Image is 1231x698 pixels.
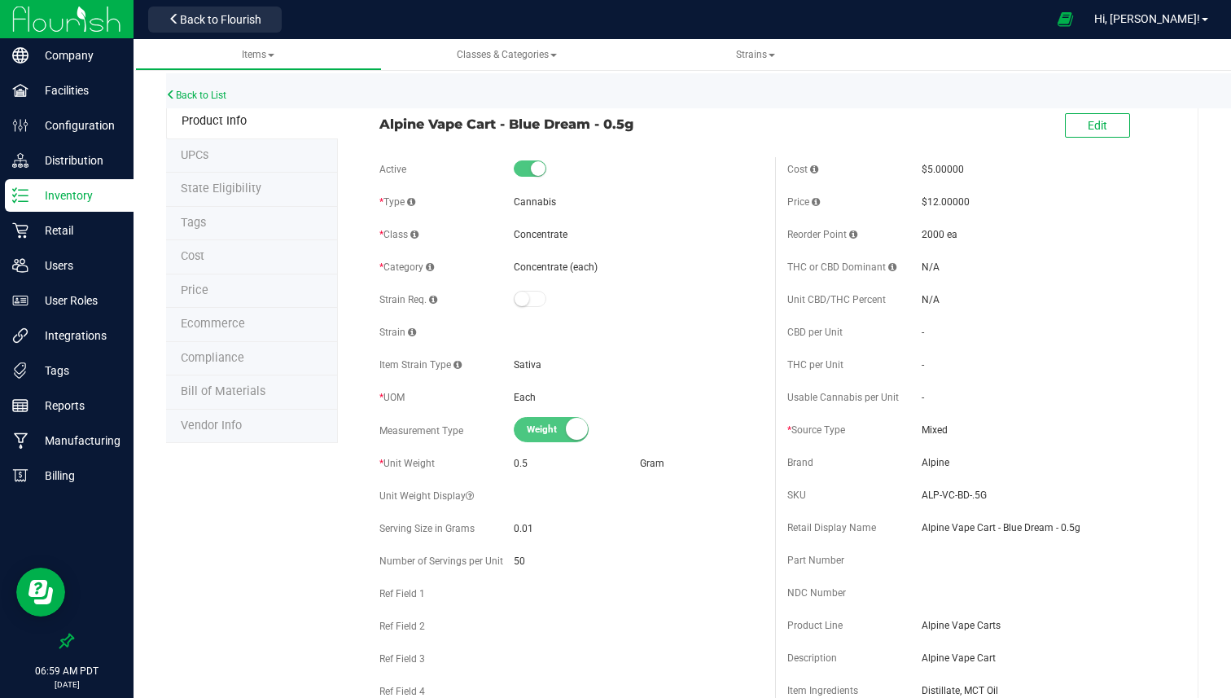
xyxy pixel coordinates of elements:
inline-svg: Facilities [12,82,28,99]
span: 0.5 [514,458,528,469]
inline-svg: Users [12,257,28,274]
span: Cannabis [514,196,556,208]
span: Price [181,283,208,297]
span: Alpine [922,455,1171,470]
span: Retail Display Name [787,522,876,533]
span: Cost [181,249,204,263]
span: Distillate, MCT Oil [922,683,1171,698]
span: Alpine Vape Cart - Blue Dream - 0.5g [379,114,763,134]
p: Retail [28,221,126,240]
span: Brand [787,457,813,468]
inline-svg: Reports [12,397,28,414]
p: Facilities [28,81,126,100]
inline-svg: Company [12,47,28,64]
span: Edit [1088,119,1107,132]
span: Compliance [181,351,244,365]
span: - [922,392,924,403]
p: Reports [28,396,126,415]
p: Billing [28,466,126,485]
span: N/A [922,261,940,273]
span: 50 [514,554,763,568]
span: ALP-VC-BD-.5G [922,488,1171,503]
span: Alpine Vape Cart [922,651,1171,665]
p: Integrations [28,326,126,345]
span: Vendor Info [181,419,242,432]
span: CBD per Unit [787,327,843,338]
span: Gram [640,458,664,469]
p: Distribution [28,151,126,170]
span: Strain [379,327,416,338]
span: Measurement Type [379,425,463,437]
span: Sativa [514,359,541,371]
span: Ref Field 1 [379,588,425,599]
span: Items [242,49,274,60]
span: Item Strain Type [379,359,462,371]
span: - [922,359,924,371]
span: Strain Req. [379,294,437,305]
p: 06:59 AM PDT [7,664,126,678]
span: 0.01 [514,521,763,536]
span: Serving Size in Grams [379,523,475,534]
span: NDC Number [787,587,846,599]
inline-svg: Tags [12,362,28,379]
span: Mixed [922,423,1171,437]
span: Price [787,196,820,208]
span: Tag [181,216,206,230]
a: Back to List [166,90,226,101]
span: Tag [181,148,208,162]
span: Unit Weight [379,458,435,469]
label: Pin the sidebar to full width on large screens [59,633,75,649]
iframe: Resource center [16,568,65,617]
span: Concentrate [514,229,567,240]
span: SKU [787,489,806,501]
inline-svg: Billing [12,468,28,484]
span: Strains [736,49,775,60]
span: Description [787,652,837,664]
p: Configuration [28,116,126,135]
span: Ecommerce [181,317,245,331]
span: Hi, [PERSON_NAME]! [1094,12,1200,25]
span: Unit CBD/THC Percent [787,294,886,305]
p: Tags [28,361,126,380]
p: [DATE] [7,678,126,691]
span: Active [379,164,406,175]
span: Product Line [787,620,843,631]
span: N/A [922,294,940,305]
span: Number of Servings per Unit [379,555,503,567]
span: Part Number [787,555,844,566]
span: Type [379,196,415,208]
span: Concentrate (each) [514,261,598,273]
span: UOM [379,392,405,403]
span: - [922,327,924,338]
span: Reorder Point [787,229,857,240]
span: THC per Unit [787,359,843,371]
span: Tag [181,182,261,195]
p: Inventory [28,186,126,205]
button: Edit [1065,113,1130,138]
span: Weight [527,418,600,441]
p: Users [28,256,126,275]
button: Back to Flourish [148,7,282,33]
inline-svg: User Roles [12,292,28,309]
span: Class [379,229,418,240]
span: Alpine Vape Carts [922,618,1171,633]
inline-svg: Inventory [12,187,28,204]
span: Alpine Vape Cart - Blue Dream - 0.5g [922,520,1171,535]
span: THC or CBD Dominant [787,261,896,273]
span: Ref Field 4 [379,686,425,697]
p: Company [28,46,126,65]
span: Product Info [182,114,247,128]
span: Unit Weight Display [379,490,474,502]
i: Custom display text for unit weight (e.g., '1.25 g', '1 gram (0.035 oz)', '1 cookie (10mg THC)') [466,491,474,501]
span: Ref Field 2 [379,621,425,632]
span: Category [379,261,434,273]
span: Each [514,392,536,403]
span: Source Type [787,424,845,436]
span: $12.00000 [922,196,970,208]
inline-svg: Retail [12,222,28,239]
span: Back to Flourish [180,13,261,26]
span: $5.00000 [922,164,964,175]
inline-svg: Manufacturing [12,432,28,449]
inline-svg: Configuration [12,117,28,134]
span: 2000 ea [922,229,957,240]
